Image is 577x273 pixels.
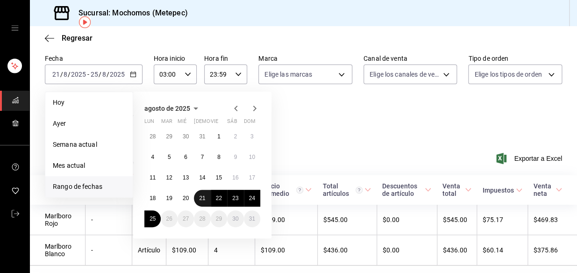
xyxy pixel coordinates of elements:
td: Marlboro Blanco [30,235,85,266]
abbr: 18 de agosto de 2025 [150,195,156,201]
label: Hora fin [204,55,247,62]
button: 28 de agosto de 2025 [194,210,210,227]
abbr: domingo [244,118,256,128]
abbr: 28 de julio de 2025 [150,133,156,140]
button: 31 de julio de 2025 [194,128,210,145]
button: 27 de agosto de 2025 [178,210,194,227]
span: agosto de 2025 [144,105,190,112]
abbr: 5 de agosto de 2025 [168,154,171,160]
div: Descuentos de artículo [382,182,423,197]
label: Canal de venta [363,55,457,62]
button: 1 de agosto de 2025 [211,128,227,145]
abbr: 16 de agosto de 2025 [232,174,238,181]
span: - [87,71,89,78]
div: Venta total [442,182,463,197]
abbr: 8 de agosto de 2025 [217,154,221,160]
button: 19 de agosto de 2025 [161,190,177,207]
abbr: viernes [211,118,218,128]
input: ---- [71,71,86,78]
span: Elige los canales de venta [370,70,440,79]
button: 30 de agosto de 2025 [227,210,243,227]
abbr: 9 de agosto de 2025 [234,154,237,160]
td: $545.00 [317,205,377,235]
td: 4 [208,235,255,266]
input: -- [52,71,60,78]
h3: Sucursal: Mochomos (Metepec) [71,7,188,19]
td: $375.86 [528,235,577,266]
button: 12 de agosto de 2025 [161,169,177,186]
span: / [107,71,109,78]
td: $60.14 [477,235,528,266]
abbr: 14 de agosto de 2025 [199,174,205,181]
abbr: jueves [194,118,249,128]
abbr: 21 de agosto de 2025 [199,195,205,201]
div: Total artículos [323,182,363,197]
abbr: 1 de agosto de 2025 [217,133,221,140]
span: Impuestos [483,187,522,194]
button: 22 de agosto de 2025 [211,190,227,207]
abbr: 29 de julio de 2025 [166,133,172,140]
input: -- [63,71,68,78]
abbr: 31 de agosto de 2025 [249,216,255,222]
button: 15 de agosto de 2025 [211,169,227,186]
button: open drawer [11,24,19,32]
button: 14 de agosto de 2025 [194,169,210,186]
span: Semana actual [53,140,125,150]
abbr: 20 de agosto de 2025 [183,195,189,201]
button: 26 de agosto de 2025 [161,210,177,227]
button: 9 de agosto de 2025 [227,149,243,165]
td: Artículo [132,235,166,266]
button: 28 de julio de 2025 [144,128,161,145]
abbr: martes [161,118,172,128]
span: / [68,71,71,78]
span: Total artículos [323,182,371,197]
abbr: 23 de agosto de 2025 [232,195,238,201]
abbr: 25 de agosto de 2025 [150,216,156,222]
button: 8 de agosto de 2025 [211,149,227,165]
span: Venta neta [534,182,562,197]
span: / [60,71,63,78]
abbr: 30 de julio de 2025 [183,133,189,140]
abbr: 2 de agosto de 2025 [234,133,237,140]
td: Marlboro Rojo [30,205,85,235]
img: Tooltip marker [79,16,91,28]
abbr: 22 de agosto de 2025 [216,195,222,201]
span: Ayer [53,119,125,129]
span: Venta total [442,182,471,197]
abbr: 28 de agosto de 2025 [199,216,205,222]
button: 20 de agosto de 2025 [178,190,194,207]
button: agosto de 2025 [144,103,201,114]
button: 30 de julio de 2025 [178,128,194,145]
label: Fecha [45,55,142,62]
button: 21 de agosto de 2025 [194,190,210,207]
button: 16 de agosto de 2025 [227,169,243,186]
button: 4 de agosto de 2025 [144,149,161,165]
abbr: 31 de julio de 2025 [199,133,205,140]
button: 31 de agosto de 2025 [244,210,260,227]
td: $0.00 [377,235,437,266]
button: 29 de agosto de 2025 [211,210,227,227]
button: 7 de agosto de 2025 [194,149,210,165]
abbr: 24 de agosto de 2025 [249,195,255,201]
span: Regresar [62,34,93,43]
td: $469.83 [528,205,577,235]
span: Exportar a Excel [498,153,562,164]
button: 18 de agosto de 2025 [144,190,161,207]
input: ---- [109,71,125,78]
button: 17 de agosto de 2025 [244,169,260,186]
td: $436.00 [437,235,477,266]
td: $109.00 [255,235,317,266]
abbr: sábado [227,118,237,128]
abbr: 10 de agosto de 2025 [249,154,255,160]
button: 29 de julio de 2025 [161,128,177,145]
span: Rango de fechas [53,182,125,192]
div: Venta neta [534,182,554,197]
abbr: 19 de agosto de 2025 [166,195,172,201]
abbr: 4 de agosto de 2025 [151,154,154,160]
td: $436.00 [317,235,377,266]
td: $109.00 [166,235,208,266]
button: 10 de agosto de 2025 [244,149,260,165]
button: 11 de agosto de 2025 [144,169,161,186]
abbr: lunes [144,118,154,128]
